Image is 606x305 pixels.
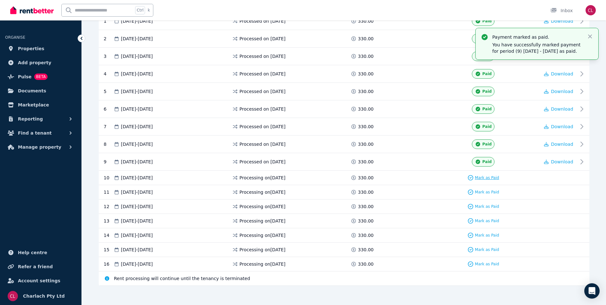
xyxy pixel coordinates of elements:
[34,74,48,80] span: BETA
[23,292,65,300] span: Charlach Pty Ltd
[358,141,374,147] span: 330.00
[358,35,374,42] span: 330.00
[121,53,153,59] span: [DATE] - [DATE]
[18,115,43,123] span: Reporting
[544,88,573,95] button: Download
[5,274,76,287] a: Account settings
[551,124,573,129] span: Download
[551,106,573,112] span: Download
[358,123,374,130] span: 330.00
[104,16,113,26] div: 1
[482,89,492,94] span: Paid
[104,232,113,239] div: 14
[240,35,286,42] span: Processed on [DATE]
[240,106,286,112] span: Processed on [DATE]
[104,122,113,131] div: 7
[18,87,46,95] span: Documents
[475,262,499,267] span: Mark as Paid
[358,18,374,24] span: 330.00
[104,104,113,114] div: 6
[121,246,153,253] span: [DATE] - [DATE]
[358,203,374,210] span: 330.00
[475,247,499,252] span: Mark as Paid
[358,88,374,95] span: 330.00
[358,189,374,195] span: 330.00
[5,127,76,139] button: Find a tenant
[358,232,374,239] span: 330.00
[240,246,286,253] span: Processing on [DATE]
[544,71,573,77] button: Download
[358,71,374,77] span: 330.00
[358,261,374,267] span: 330.00
[121,106,153,112] span: [DATE] - [DATE]
[240,218,286,224] span: Processing on [DATE]
[18,143,61,151] span: Manage property
[358,218,374,224] span: 330.00
[240,232,286,239] span: Processing on [DATE]
[240,175,286,181] span: Processing on [DATE]
[240,123,286,130] span: Processed on [DATE]
[121,261,153,267] span: [DATE] - [DATE]
[18,45,44,52] span: Properties
[5,246,76,259] a: Help centre
[121,71,153,77] span: [DATE] - [DATE]
[18,101,49,109] span: Marketplace
[482,142,492,147] span: Paid
[5,113,76,125] button: Reporting
[492,34,582,40] p: Payment marked as paid.
[104,139,113,149] div: 8
[584,283,600,299] div: Open Intercom Messenger
[104,261,113,267] div: 16
[18,249,47,256] span: Help centre
[240,18,286,24] span: Processed on [DATE]
[135,6,145,14] span: Ctrl
[121,35,153,42] span: [DATE] - [DATE]
[148,8,150,13] span: k
[586,5,596,15] img: Charlach Pty Ltd
[544,18,573,24] button: Download
[551,71,573,76] span: Download
[551,89,573,94] span: Download
[5,35,25,40] span: ORGANISE
[104,69,113,79] div: 4
[240,71,286,77] span: Processed on [DATE]
[358,53,374,59] span: 330.00
[104,87,113,96] div: 5
[358,175,374,181] span: 330.00
[5,98,76,111] a: Marketplace
[18,129,52,137] span: Find a tenant
[475,204,499,209] span: Mark as Paid
[10,5,54,15] img: RentBetter
[240,53,286,59] span: Processed on [DATE]
[358,106,374,112] span: 330.00
[121,88,153,95] span: [DATE] - [DATE]
[240,88,286,95] span: Processed on [DATE]
[551,142,573,147] span: Download
[121,175,153,181] span: [DATE] - [DATE]
[475,175,499,180] span: Mark as Paid
[544,159,573,165] button: Download
[240,189,286,195] span: Processing on [DATE]
[544,106,573,112] button: Download
[18,73,32,81] span: Pulse
[104,189,113,195] div: 11
[544,141,573,147] button: Download
[121,141,153,147] span: [DATE] - [DATE]
[104,175,113,181] div: 10
[104,157,113,167] div: 9
[482,71,492,76] span: Paid
[5,84,76,97] a: Documents
[240,159,286,165] span: Processed on [DATE]
[475,233,499,238] span: Mark as Paid
[240,141,286,147] span: Processed on [DATE]
[551,19,573,24] span: Download
[492,42,582,54] p: You have successfully marked payment for period (9) [DATE] - [DATE] as paid.
[104,34,113,43] div: 2
[550,7,573,14] div: Inbox
[121,203,153,210] span: [DATE] - [DATE]
[121,218,153,224] span: [DATE] - [DATE]
[121,232,153,239] span: [DATE] - [DATE]
[482,19,492,24] span: Paid
[104,203,113,210] div: 12
[482,124,492,129] span: Paid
